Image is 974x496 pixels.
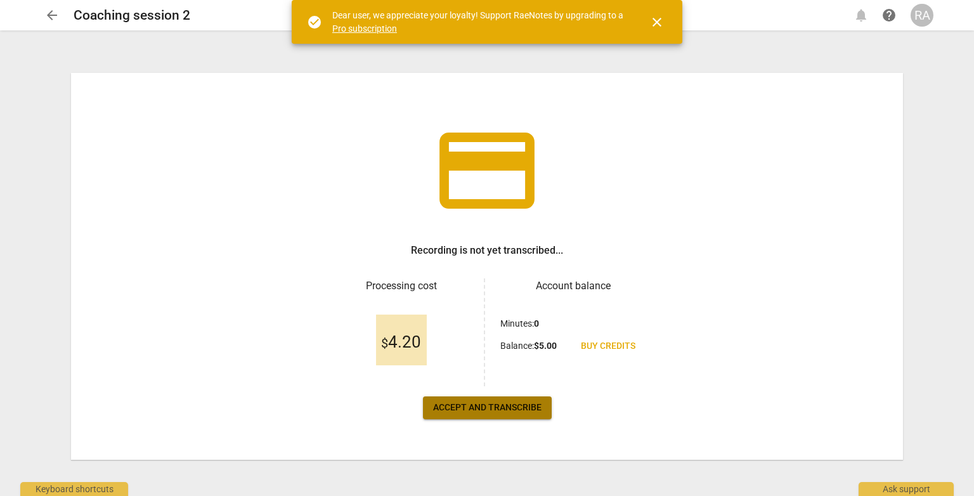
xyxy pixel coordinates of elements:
h3: Recording is not yet transcribed... [411,243,563,258]
span: check_circle [307,15,322,30]
span: help [881,8,897,23]
a: Buy credits [571,335,646,358]
h3: Processing cost [328,278,474,294]
div: Keyboard shortcuts [20,482,128,496]
b: 0 [534,318,539,329]
span: Accept and transcribe [433,401,542,414]
button: RA [911,4,933,27]
a: Help [878,4,900,27]
button: Accept and transcribe [423,396,552,419]
p: Balance : [500,339,557,353]
span: $ [381,336,388,351]
div: Ask support [859,482,954,496]
div: Dear user, we appreciate your loyalty! Support RaeNotes by upgrading to a [332,9,627,35]
span: Buy credits [581,340,635,353]
span: arrow_back [44,8,60,23]
span: credit_card [430,114,544,228]
h2: Coaching session 2 [74,8,190,23]
b: $ 5.00 [534,341,557,351]
p: Minutes : [500,317,539,330]
h3: Account balance [500,278,646,294]
span: close [649,15,665,30]
button: Close [642,7,672,37]
span: 4.20 [381,333,421,352]
a: Pro subscription [332,23,397,34]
